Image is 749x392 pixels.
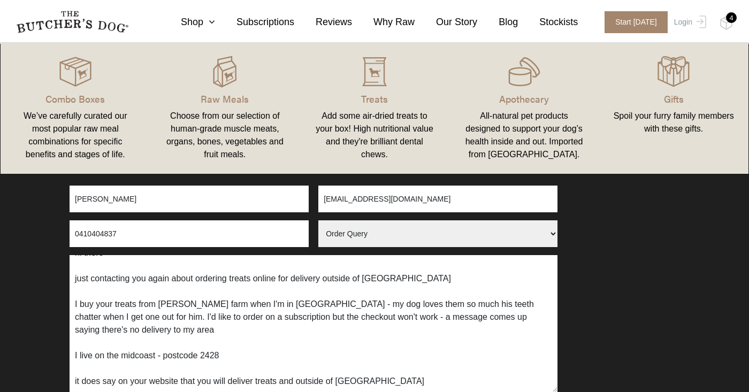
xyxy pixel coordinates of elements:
[612,110,736,135] div: Spoil your furry family members with these gifts.
[726,12,737,23] div: 4
[294,15,352,29] a: Reviews
[605,11,668,33] span: Start [DATE]
[671,11,706,33] a: Login
[300,53,449,163] a: Treats Add some air-dried treats to your box! High nutritional value and they're brilliant dental...
[449,53,599,163] a: Apothecary All-natural pet products designed to support your dog’s health inside and out. Importe...
[163,91,287,106] p: Raw Meals
[599,53,748,163] a: Gifts Spoil your furry family members with these gifts.
[312,91,437,106] p: Treats
[70,220,309,247] input: Phone Number
[612,91,736,106] p: Gifts
[352,15,415,29] a: Why Raw
[215,15,294,29] a: Subscriptions
[477,15,518,29] a: Blog
[318,186,557,212] input: Email
[70,186,309,212] input: Full Name
[462,110,586,161] div: All-natural pet products designed to support your dog’s health inside and out. Imported from [GEO...
[1,53,150,163] a: Combo Boxes We’ve carefully curated our most popular raw meal combinations for specific benefits ...
[415,15,477,29] a: Our Story
[720,16,733,30] img: TBD_Cart-Full.png
[518,15,578,29] a: Stockists
[462,91,586,106] p: Apothecary
[13,110,137,161] div: We’ve carefully curated our most popular raw meal combinations for specific benefits and stages o...
[13,91,137,106] p: Combo Boxes
[163,110,287,161] div: Choose from our selection of human-grade muscle meats, organs, bones, vegetables and fruit meals.
[594,11,671,33] a: Start [DATE]
[150,53,300,163] a: Raw Meals Choose from our selection of human-grade muscle meats, organs, bones, vegetables and fr...
[312,110,437,161] div: Add some air-dried treats to your box! High nutritional value and they're brilliant dental chews.
[159,15,215,29] a: Shop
